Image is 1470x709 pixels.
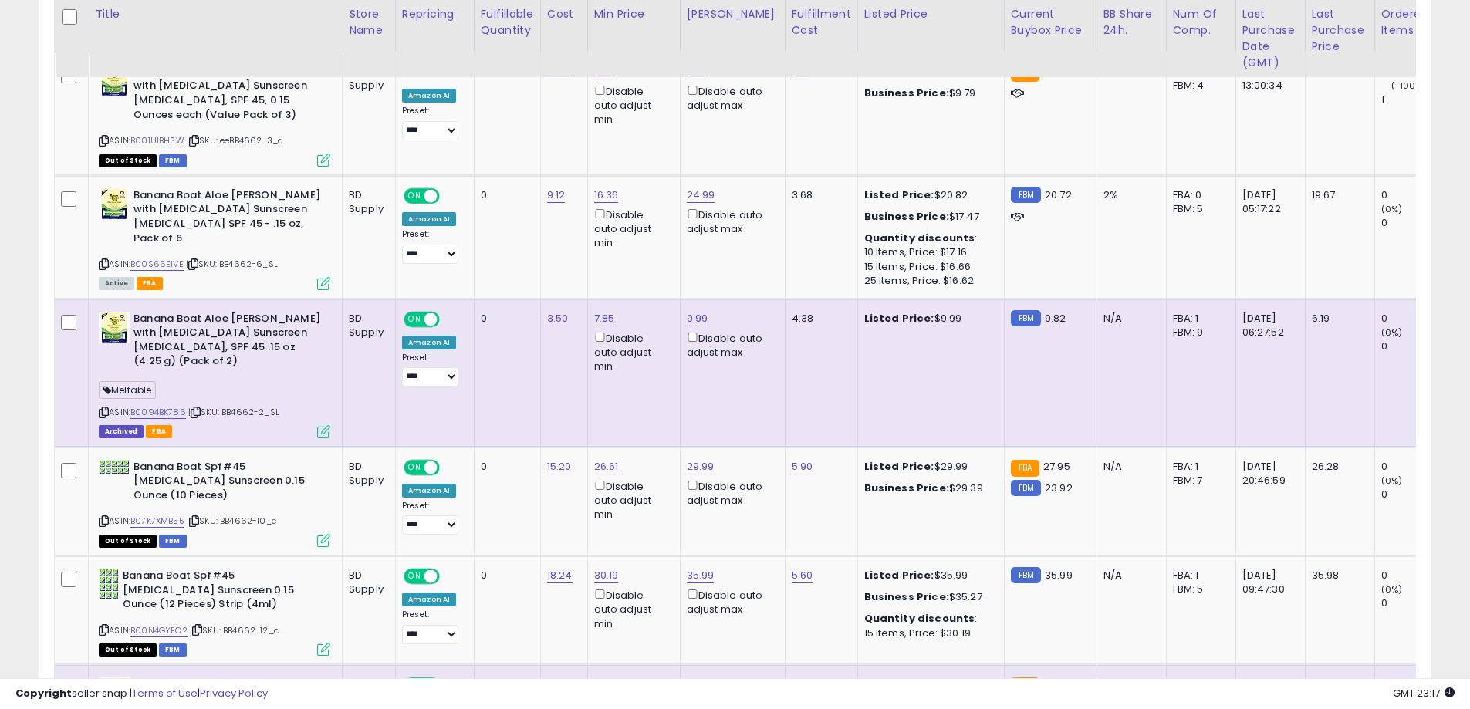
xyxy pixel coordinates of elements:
[481,569,529,582] div: 0
[1103,6,1160,39] div: BB Share 24h.
[687,6,779,22] div: [PERSON_NAME]
[99,535,157,548] span: All listings that are currently out of stock and unavailable for purchase on Amazon
[864,611,975,626] b: Quantity discounts
[402,336,456,349] div: Amazon AI
[130,406,186,419] a: B0094BK786
[594,6,674,22] div: Min Price
[864,6,998,22] div: Listed Price
[402,6,468,22] div: Repricing
[402,609,462,644] div: Preset:
[130,134,184,147] a: B001U1BHSW
[99,188,330,289] div: ASIN:
[123,569,310,616] b: Banana Boat Spf#45 [MEDICAL_DATA] Sunscreen 0.15 Ounce (12 Pieces) Strip (4ml)
[132,686,198,701] a: Terms of Use
[349,65,384,93] div: BD Supply
[349,460,384,488] div: BD Supply
[687,329,773,360] div: Disable auto adjust max
[349,312,384,339] div: BD Supply
[594,83,668,127] div: Disable auto adjust min
[133,65,321,126] b: Banana Boat Aloe [PERSON_NAME] with [MEDICAL_DATA] Sunscreen [MEDICAL_DATA], SPF 45, 0.15 Ounces ...
[864,188,992,202] div: $20.82
[1381,569,1444,582] div: 0
[687,311,708,326] a: 9.99
[133,312,321,373] b: Banana Boat Aloe [PERSON_NAME] with [MEDICAL_DATA] Sunscreen [MEDICAL_DATA], SPF 45 .15 oz (4.25 ...
[99,188,130,219] img: 51QAlc63JUL._SL40_.jpg
[1103,188,1154,202] div: 2%
[687,586,773,616] div: Disable auto adjust max
[137,277,163,290] span: FBA
[1381,326,1403,339] small: (0%)
[99,569,330,654] div: ASIN:
[1103,312,1154,326] div: N/A
[1173,312,1224,326] div: FBA: 1
[99,65,330,165] div: ASIN:
[1173,569,1224,582] div: FBA: 1
[594,206,668,251] div: Disable auto adjust min
[1242,65,1293,93] div: [DATE] 13:00:34
[594,459,619,474] a: 26.61
[1173,582,1224,596] div: FBM: 5
[687,83,773,113] div: Disable auto adjust max
[133,460,321,507] b: Banana Boat Spf#45 [MEDICAL_DATA] Sunscreen 0.15 Ounce (10 Pieces)
[1011,310,1041,326] small: FBM
[864,311,934,326] b: Listed Price:
[594,568,619,583] a: 30.19
[864,312,992,326] div: $9.99
[1381,488,1444,501] div: 0
[864,210,992,224] div: $17.47
[864,245,992,259] div: 10 Items, Price: $17.16
[864,187,934,202] b: Listed Price:
[1011,6,1090,39] div: Current Buybox Price
[792,459,813,474] a: 5.90
[1381,6,1438,39] div: Ordered Items
[594,478,668,522] div: Disable auto adjust min
[405,570,424,583] span: ON
[402,229,462,264] div: Preset:
[547,459,572,474] a: 15.20
[547,6,581,22] div: Cost
[792,568,813,583] a: 5.60
[1391,79,1427,92] small: (-100%)
[402,501,462,535] div: Preset:
[188,406,279,418] span: | SKU: BB4662-2_SL
[1312,312,1363,326] div: 6.19
[130,258,184,271] a: B00S66E1VE
[402,353,462,387] div: Preset:
[1103,460,1154,474] div: N/A
[1242,188,1293,216] div: [DATE] 05:17:22
[402,212,456,226] div: Amazon AI
[1173,474,1224,488] div: FBM: 7
[1381,188,1444,202] div: 0
[402,593,456,606] div: Amazon AI
[438,312,462,326] span: OFF
[864,459,934,474] b: Listed Price:
[864,626,992,640] div: 15 Items, Price: $30.19
[190,624,279,636] span: | SKU: BB4662-12_c
[1381,474,1403,487] small: (0%)
[402,89,456,103] div: Amazon AI
[547,187,566,203] a: 9.12
[864,589,949,604] b: Business Price:
[864,274,992,288] div: 25 Items, Price: $16.62
[438,570,462,583] span: OFF
[1242,569,1293,596] div: [DATE] 09:47:30
[402,106,462,140] div: Preset:
[1045,187,1072,202] span: 20.72
[99,154,157,167] span: All listings that are currently out of stock and unavailable for purchase on Amazon
[99,460,330,545] div: ASIN:
[864,569,992,582] div: $35.99
[405,189,424,202] span: ON
[146,425,172,438] span: FBA
[481,6,534,39] div: Fulfillable Quantity
[1043,64,1065,79] span: 8.99
[864,64,934,79] b: Listed Price:
[95,6,336,22] div: Title
[687,206,773,236] div: Disable auto adjust max
[594,187,619,203] a: 16.36
[864,481,949,495] b: Business Price:
[1381,596,1444,610] div: 0
[1045,311,1066,326] span: 9.82
[1381,93,1444,106] div: 1
[792,312,846,326] div: 4.38
[99,643,157,657] span: All listings that are currently out of stock and unavailable for purchase on Amazon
